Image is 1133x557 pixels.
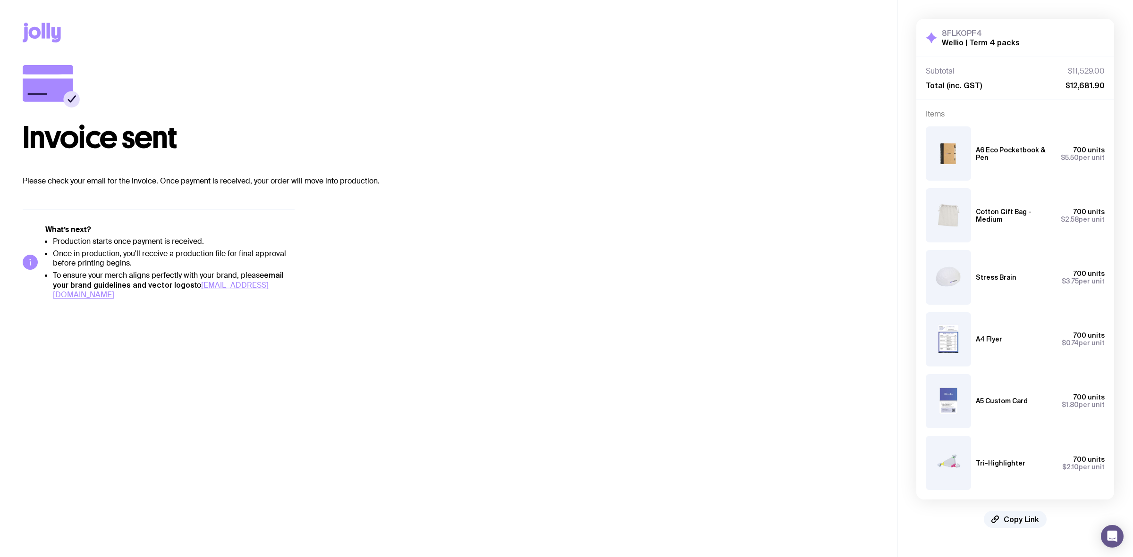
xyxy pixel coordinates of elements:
h3: 8FLKOPF4 [942,28,1020,38]
a: [EMAIL_ADDRESS][DOMAIN_NAME] [53,280,269,299]
h3: A5 Custom Card [976,397,1028,405]
span: Subtotal [926,67,955,76]
li: Once in production, you'll receive a production file for final approval before printing begins. [53,249,295,268]
span: 700 units [1074,208,1105,216]
li: To ensure your merch aligns perfectly with your brand, please to [53,270,295,299]
span: 700 units [1074,456,1105,463]
span: $3.75 [1062,277,1079,285]
span: Copy Link [1004,515,1039,524]
span: $11,529.00 [1068,67,1105,76]
span: $2.10 [1062,463,1079,471]
h1: Invoice sent [23,123,874,153]
h3: A4 Flyer [976,335,1002,343]
h3: Tri-Highlighter [976,459,1025,467]
h3: Cotton Gift Bag - Medium [976,208,1053,223]
span: per unit [1062,339,1105,347]
h3: A6 Eco Pocketbook & Pen [976,146,1053,161]
span: $1.80 [1062,401,1079,408]
span: per unit [1061,154,1105,161]
span: 700 units [1074,332,1105,339]
span: 700 units [1074,270,1105,277]
h3: Stress Brain [976,274,1016,281]
span: per unit [1062,401,1105,408]
div: Open Intercom Messenger [1101,525,1124,548]
h2: Wellio | Term 4 packs [942,38,1020,47]
button: Copy Link [984,511,1047,528]
span: $12,681.90 [1065,81,1105,90]
span: $2.58 [1061,216,1079,223]
span: per unit [1062,463,1105,471]
span: 700 units [1074,146,1105,154]
span: $0.74 [1062,339,1079,347]
li: Production starts once payment is received. [53,237,295,246]
h4: Items [926,109,1105,119]
span: Total (inc. GST) [926,81,982,90]
h5: What’s next? [45,225,295,234]
span: $5.50 [1061,154,1079,161]
span: per unit [1062,277,1105,285]
span: per unit [1061,216,1105,223]
span: 700 units [1074,393,1105,401]
p: Please check your email for the invoice. Once payment is received, your order will move into prod... [23,175,874,187]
